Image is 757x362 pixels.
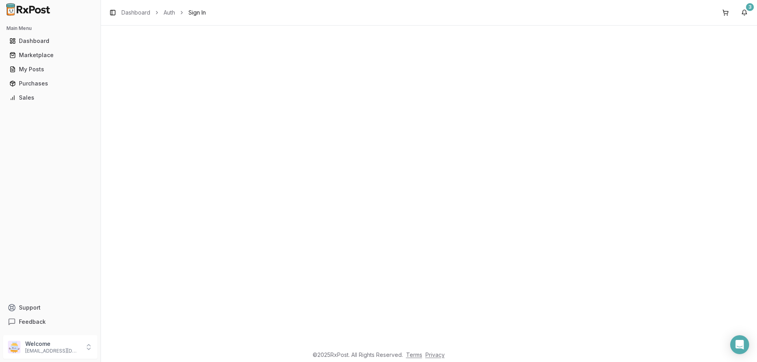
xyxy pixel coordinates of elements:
[25,340,80,348] p: Welcome
[121,9,150,17] a: Dashboard
[6,62,94,76] a: My Posts
[3,301,97,315] button: Support
[19,318,46,326] span: Feedback
[3,3,54,16] img: RxPost Logo
[25,348,80,354] p: [EMAIL_ADDRESS][DOMAIN_NAME]
[3,35,97,47] button: Dashboard
[6,91,94,105] a: Sales
[425,351,445,358] a: Privacy
[121,9,206,17] nav: breadcrumb
[164,9,175,17] a: Auth
[6,76,94,91] a: Purchases
[188,9,206,17] span: Sign In
[3,63,97,76] button: My Posts
[3,91,97,104] button: Sales
[730,335,749,354] div: Open Intercom Messenger
[9,37,91,45] div: Dashboard
[9,65,91,73] div: My Posts
[3,315,97,329] button: Feedback
[8,341,21,353] img: User avatar
[406,351,422,358] a: Terms
[6,25,94,32] h2: Main Menu
[6,48,94,62] a: Marketplace
[9,94,91,102] div: Sales
[9,51,91,59] div: Marketplace
[738,6,751,19] button: 3
[9,80,91,87] div: Purchases
[3,77,97,90] button: Purchases
[3,49,97,61] button: Marketplace
[746,3,754,11] div: 3
[6,34,94,48] a: Dashboard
